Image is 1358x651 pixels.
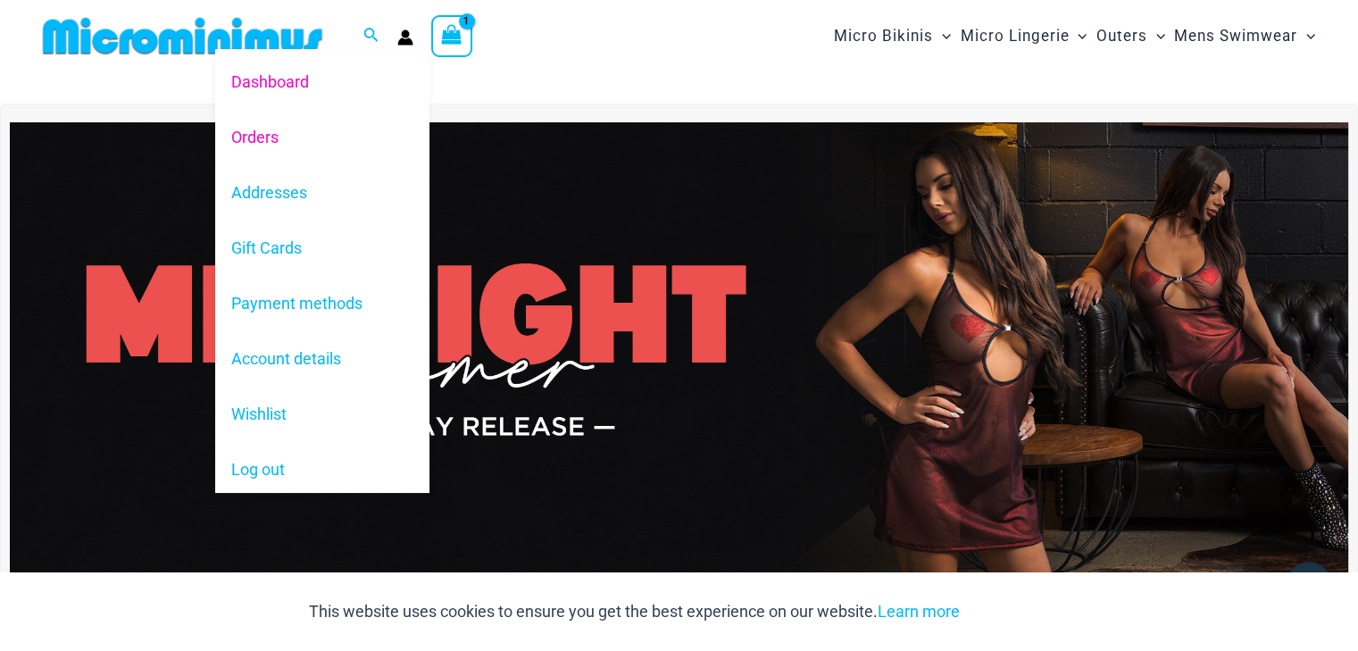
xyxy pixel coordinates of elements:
a: Mens SwimwearMenu ToggleMenu Toggle [1170,9,1320,63]
a: Learn more [878,602,960,621]
a: OutersMenu ToggleMenu Toggle [1092,9,1170,63]
img: MM SHOP LOGO FLAT [36,16,329,56]
a: Dashboard [215,54,429,109]
a: Payment methods [215,276,429,331]
a: Micro BikinisMenu ToggleMenu Toggle [829,9,955,63]
nav: Site Navigation [827,6,1322,66]
span: Mens Swimwear [1174,13,1297,59]
span: Menu Toggle [1147,13,1165,59]
a: Gift Cards [215,221,429,276]
a: Addresses [215,165,429,221]
a: Search icon link [363,25,379,47]
a: Account details [215,331,429,387]
a: Account icon link [397,29,413,46]
p: This website uses cookies to ensure you get the best experience on our website. [309,598,960,625]
span: Menu Toggle [1297,13,1315,59]
a: View Shopping Cart, 1 items [431,15,472,56]
button: Accept [973,590,1049,633]
span: Micro Lingerie [960,13,1069,59]
span: Outers [1096,13,1147,59]
span: Micro Bikinis [834,13,933,59]
img: Midnight Shimmer Red Dress [10,122,1348,577]
a: Micro LingerieMenu ToggleMenu Toggle [955,9,1091,63]
a: Wishlist [215,387,429,442]
span: Menu Toggle [1069,13,1087,59]
span: Menu Toggle [933,13,951,59]
a: Orders [215,109,429,164]
a: Log out [215,442,429,497]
